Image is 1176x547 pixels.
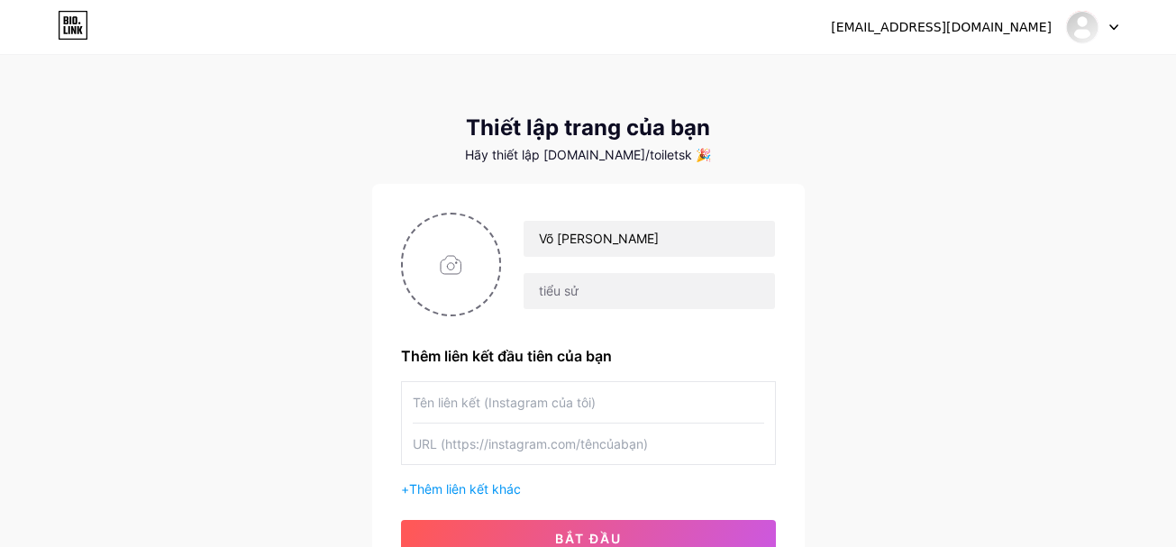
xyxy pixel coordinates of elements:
input: Tên liên kết (Instagram của tôi) [413,382,764,423]
input: Tên của bạn [524,221,774,257]
font: [EMAIL_ADDRESS][DOMAIN_NAME] [831,20,1052,34]
font: Thêm liên kết khác [409,481,521,497]
font: Thêm liên kết đầu tiên của bạn [401,347,612,365]
font: Thiết lập trang của bạn [466,114,710,141]
font: Hãy thiết lập [DOMAIN_NAME]/toiletsk 🎉 [465,147,711,162]
input: tiểu sử [524,273,774,309]
img: nhà vệ sinh skibidi [1065,10,1099,44]
input: URL (https://instagram.com/têncủabạn) [413,424,764,464]
font: + [401,481,409,497]
font: bắt đầu [555,531,622,546]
